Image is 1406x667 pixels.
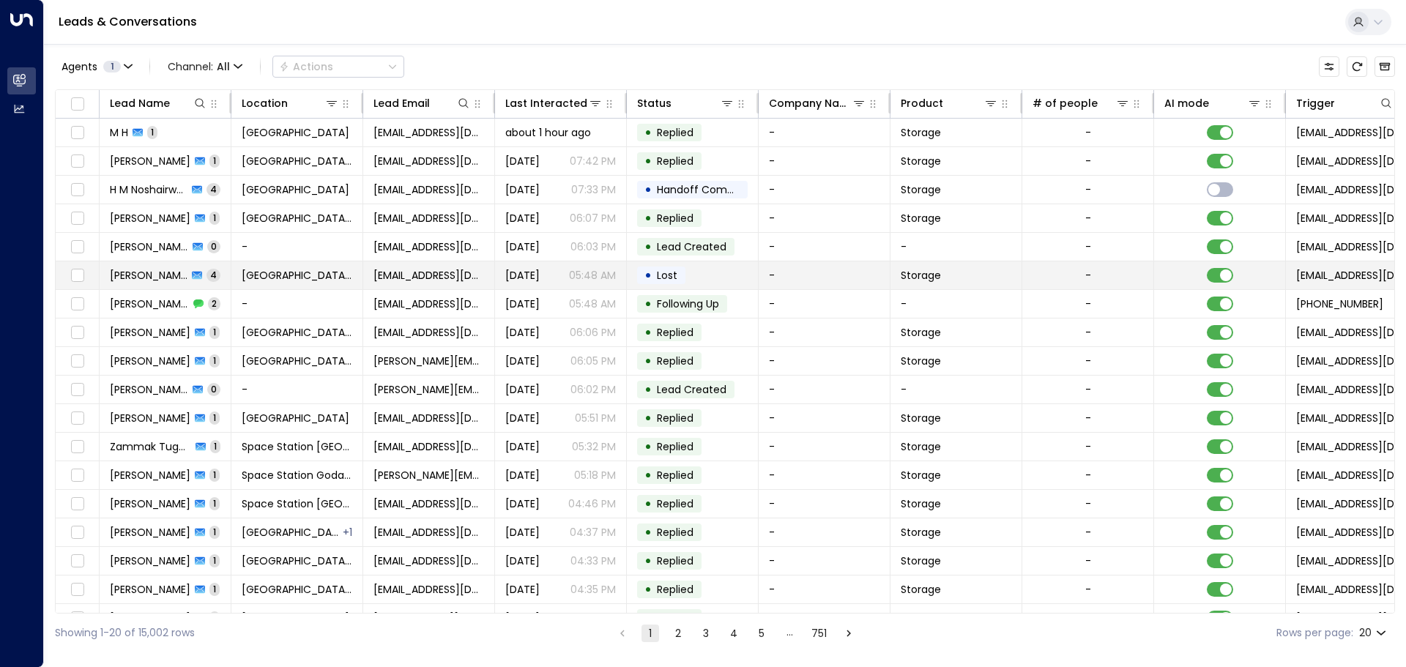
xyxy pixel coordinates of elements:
[901,354,941,368] span: Storage
[901,496,941,511] span: Storage
[209,554,220,567] span: 1
[1033,94,1130,112] div: # of people
[769,94,866,112] div: Company Name
[697,625,715,642] button: Go to page 3
[1296,94,1335,112] div: Trigger
[207,269,220,281] span: 4
[1085,411,1091,425] div: -
[759,404,890,432] td: -
[657,354,693,368] span: Replied
[1296,94,1394,112] div: Trigger
[505,468,540,482] span: Yesterday
[570,382,616,397] p: 06:02 PM
[657,496,693,511] span: Replied
[901,94,943,112] div: Product
[570,554,616,568] p: 04:33 PM
[657,382,726,397] span: Lead Created
[569,297,616,311] p: 05:48 AM
[110,211,190,226] span: Steven Peach
[68,552,86,570] span: Toggle select row
[644,491,652,516] div: •
[373,382,484,397] span: a.q.raeini@gmail.com
[231,376,363,403] td: -
[373,468,484,482] span: russell.codd@outlook.com
[242,154,352,168] span: Space Station Kilburn
[505,439,540,454] span: Yesterday
[1085,382,1091,397] div: -
[759,318,890,346] td: -
[505,582,540,597] span: Yesterday
[208,297,220,310] span: 2
[505,611,540,625] span: Yesterday
[505,554,540,568] span: Yesterday
[657,297,719,311] span: Following Up
[574,468,616,482] p: 05:18 PM
[657,525,693,540] span: Replied
[209,411,220,424] span: 1
[657,468,693,482] span: Replied
[759,347,890,375] td: -
[279,60,333,73] div: Actions
[570,525,616,540] p: 04:37 PM
[242,182,349,197] span: Space Station Hall Green
[613,624,858,642] nav: pagination navigation
[1319,56,1339,77] button: Customize
[110,297,189,311] span: Steven Peach
[242,94,288,112] div: Location
[110,582,190,597] span: Yaroslav Hnatchenko
[209,212,220,224] span: 1
[505,239,540,254] span: Yesterday
[68,124,86,142] span: Toggle select row
[373,239,484,254] span: scpeach24@icloud.com
[217,61,230,72] span: All
[110,525,190,540] span: Nicole Wang
[68,581,86,599] span: Toggle select row
[110,94,170,112] div: Lead Name
[570,325,616,340] p: 06:06 PM
[68,209,86,228] span: Toggle select row
[657,125,693,140] span: Replied
[901,525,941,540] span: Storage
[644,577,652,602] div: •
[505,125,591,140] span: about 1 hour ago
[657,268,677,283] span: Lost
[641,625,659,642] button: page 1
[242,94,339,112] div: Location
[1033,94,1098,112] div: # of people
[68,267,86,285] span: Toggle select row
[110,125,128,140] span: M H
[505,354,540,368] span: Yesterday
[110,468,190,482] span: Russell Codd
[644,520,652,545] div: •
[59,13,197,30] a: Leads & Conversations
[570,354,616,368] p: 06:05 PM
[373,439,484,454] span: zammak@ymail.com
[1085,468,1091,482] div: -
[759,433,890,461] td: -
[644,234,652,259] div: •
[644,605,652,630] div: •
[373,411,484,425] span: brettmcgrath021@gmail.com
[570,611,616,625] p: 04:23 PM
[644,434,652,459] div: •
[55,56,138,77] button: Agents1
[901,611,941,625] span: Storage
[242,525,341,540] span: Space Station Kings Heath
[657,439,693,454] span: Replied
[901,582,941,597] span: Storage
[343,525,352,540] div: Space Station Hall Green
[242,411,349,425] span: Space Station Stirchley
[901,411,941,425] span: Storage
[1085,611,1091,625] div: -
[505,411,540,425] span: Yesterday
[570,154,616,168] p: 07:42 PM
[209,526,220,538] span: 1
[272,56,404,78] div: Button group with a nested menu
[209,326,220,338] span: 1
[644,320,652,345] div: •
[373,611,484,625] span: pronoy.das@gmail.com
[1085,239,1091,254] div: -
[68,324,86,342] span: Toggle select row
[1359,622,1389,644] div: 20
[657,582,693,597] span: Replied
